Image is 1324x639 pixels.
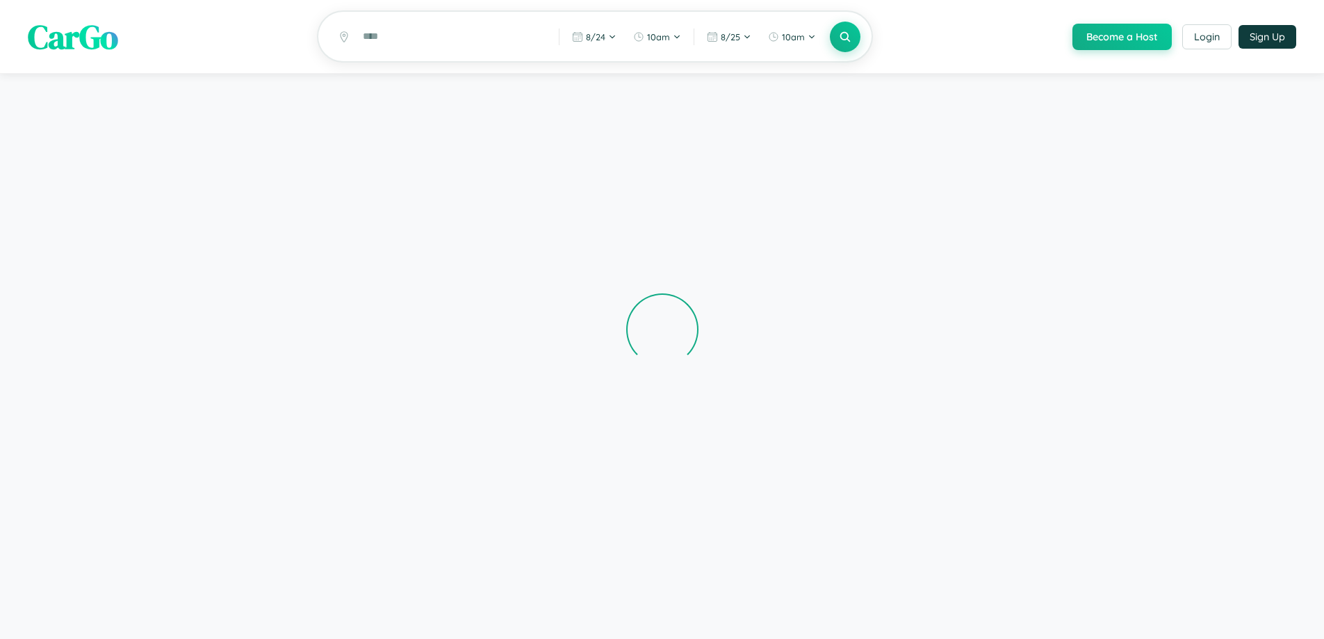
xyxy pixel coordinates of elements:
[28,14,118,60] span: CarGo
[1182,24,1232,49] button: Login
[700,26,758,48] button: 8/25
[647,31,670,42] span: 10am
[626,26,688,48] button: 10am
[586,31,605,42] span: 8 / 24
[565,26,623,48] button: 8/24
[761,26,823,48] button: 10am
[1072,24,1172,50] button: Become a Host
[1239,25,1296,49] button: Sign Up
[782,31,805,42] span: 10am
[721,31,740,42] span: 8 / 25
